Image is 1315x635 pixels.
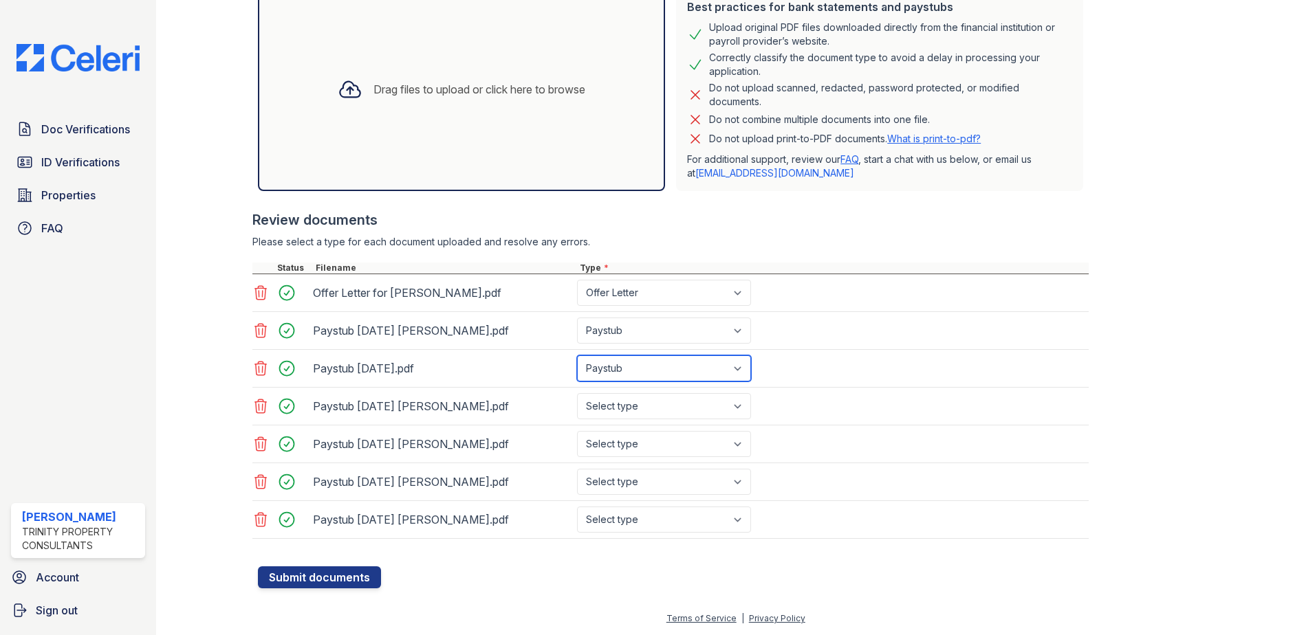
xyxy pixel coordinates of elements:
div: Please select a type for each document uploaded and resolve any errors. [252,235,1089,249]
div: Paystub [DATE] [PERSON_NAME].pdf [313,471,572,493]
a: ID Verifications [11,148,145,176]
div: Drag files to upload or click here to browse [373,81,585,98]
a: FAQ [840,153,858,165]
div: Do not combine multiple documents into one file. [709,111,930,128]
div: Correctly classify the document type to avoid a delay in processing your application. [709,51,1072,78]
span: ID Verifications [41,154,120,170]
a: FAQ [11,214,145,242]
div: | [741,613,744,623]
div: Review documents [252,210,1089,230]
p: Do not upload print-to-PDF documents. [709,132,981,146]
img: CE_Logo_Blue-a8612792a0a2168367f1c8372b55b34899dd931a85d93a1a3d3e32e68fde9ad4.png [6,44,151,71]
a: Account [6,564,151,591]
div: Upload original PDF files downloaded directly from the financial institution or payroll provider’... [709,21,1072,48]
div: Filename [313,263,577,274]
span: Sign out [36,602,78,619]
div: Do not upload scanned, redacted, password protected, or modified documents. [709,81,1072,109]
div: Type [577,263,1089,274]
div: Paystub [DATE] [PERSON_NAME].pdf [313,395,572,417]
a: Properties [11,181,145,209]
a: Terms of Service [666,613,737,623]
div: Paystub [DATE] [PERSON_NAME].pdf [313,320,572,342]
button: Submit documents [258,566,381,588]
div: Trinity Property Consultants [22,525,140,553]
a: What is print-to-pdf? [887,133,981,144]
div: [PERSON_NAME] [22,509,140,525]
div: Paystub [DATE] [PERSON_NAME].pdf [313,433,572,455]
a: Doc Verifications [11,115,145,143]
span: FAQ [41,220,63,236]
div: Offer Letter for [PERSON_NAME].pdf [313,282,572,304]
a: Sign out [6,597,151,624]
span: Properties [41,187,96,203]
div: Status [274,263,313,274]
span: Account [36,569,79,586]
a: Privacy Policy [749,613,805,623]
a: [EMAIL_ADDRESS][DOMAIN_NAME] [695,167,854,179]
div: Paystub [DATE].pdf [313,357,572,379]
span: Doc Verifications [41,121,130,137]
p: For additional support, review our , start a chat with us below, or email us at [687,153,1072,180]
div: Paystub [DATE] [PERSON_NAME].pdf [313,509,572,531]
